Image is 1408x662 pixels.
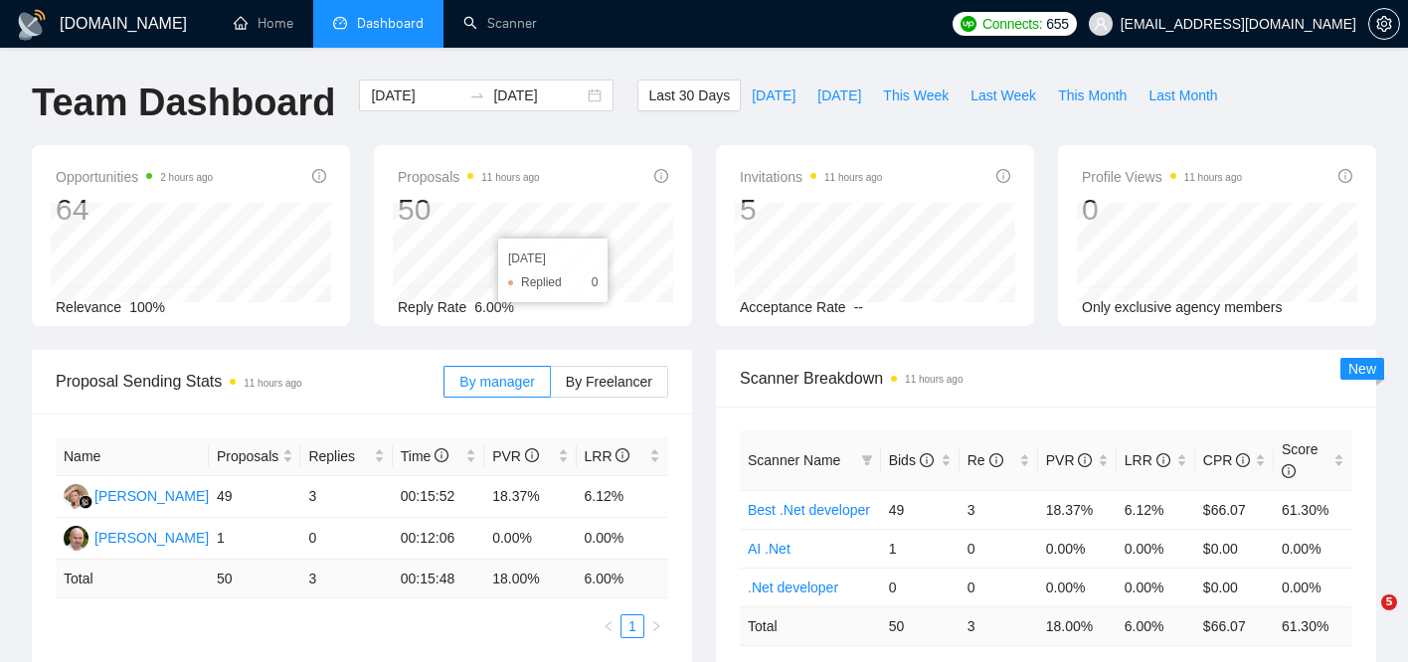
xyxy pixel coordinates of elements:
[481,172,539,183] time: 11 hours ago
[740,366,1352,391] span: Scanner Breakdown
[1046,452,1093,468] span: PVR
[861,454,873,466] span: filter
[244,378,301,389] time: 11 hours ago
[996,169,1010,183] span: info-circle
[621,615,643,637] a: 1
[960,568,1038,606] td: 0
[64,529,209,545] a: SV[PERSON_NAME]
[312,169,326,183] span: info-circle
[806,80,872,111] button: [DATE]
[616,448,629,462] span: info-circle
[469,87,485,103] span: swap-right
[1195,606,1274,645] td: $ 66.07
[1369,16,1399,32] span: setting
[960,490,1038,529] td: 3
[620,614,644,638] li: 1
[1184,172,1242,183] time: 11 hours ago
[982,13,1042,35] span: Connects:
[968,452,1003,468] span: Re
[56,299,121,315] span: Relevance
[817,84,861,106] span: [DATE]
[889,452,934,468] span: Bids
[393,476,484,518] td: 00:15:52
[872,80,960,111] button: This Week
[1094,17,1108,31] span: user
[1282,464,1296,478] span: info-circle
[129,299,165,315] span: 100%
[592,272,599,292] span: 0
[1156,453,1170,467] span: info-circle
[1038,529,1117,568] td: 0.00%
[740,299,846,315] span: Acceptance Rate
[1117,490,1195,529] td: 6.12%
[371,84,461,106] input: Start date
[525,448,539,462] span: info-circle
[650,620,662,632] span: right
[577,560,668,598] td: 6.00 %
[484,476,576,518] td: 18.37%
[393,518,484,560] td: 00:12:06
[1148,84,1217,106] span: Last Month
[1368,8,1400,40] button: setting
[398,299,466,315] span: Reply Rate
[217,445,278,467] span: Proposals
[308,445,369,467] span: Replies
[597,614,620,638] button: left
[1274,490,1352,529] td: 61.30%
[209,560,300,598] td: 50
[1117,529,1195,568] td: 0.00%
[484,518,576,560] td: 0.00%
[577,476,668,518] td: 6.12%
[1125,452,1170,468] span: LRR
[1038,568,1117,606] td: 0.00%
[881,529,960,568] td: 1
[484,560,576,598] td: 18.00 %
[508,272,598,292] li: Replied
[300,437,392,476] th: Replies
[1195,568,1274,606] td: $0.00
[740,191,882,229] div: 5
[905,374,963,385] time: 11 hours ago
[333,16,347,30] span: dashboard
[1038,606,1117,645] td: 18.00 %
[357,15,424,32] span: Dashboard
[209,476,300,518] td: 49
[300,560,392,598] td: 3
[234,15,293,32] a: homeHome
[644,614,668,638] button: right
[1348,361,1376,377] span: New
[1340,594,1388,642] iframe: Intercom live chat
[740,606,881,645] td: Total
[1047,80,1138,111] button: This Month
[1274,529,1352,568] td: 0.00%
[1195,490,1274,529] td: $66.07
[1082,165,1242,189] span: Profile Views
[459,374,534,390] span: By manager
[960,606,1038,645] td: 3
[56,369,443,394] span: Proposal Sending Stats
[960,80,1047,111] button: Last Week
[748,452,840,468] span: Scanner Name
[883,84,949,106] span: This Week
[32,80,335,126] h1: Team Dashboard
[469,87,485,103] span: to
[474,299,514,315] span: 6.00%
[989,453,1003,467] span: info-circle
[1282,441,1319,479] span: Score
[644,614,668,638] li: Next Page
[881,490,960,529] td: 49
[398,165,540,189] span: Proposals
[881,606,960,645] td: 50
[566,374,652,390] span: By Freelancer
[960,529,1038,568] td: 0
[1203,452,1250,468] span: CPR
[56,437,209,476] th: Name
[1338,169,1352,183] span: info-circle
[508,248,598,268] div: [DATE]
[493,84,584,106] input: End date
[398,191,540,229] div: 50
[209,437,300,476] th: Proposals
[740,165,882,189] span: Invitations
[401,448,448,464] span: Time
[64,526,88,551] img: SV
